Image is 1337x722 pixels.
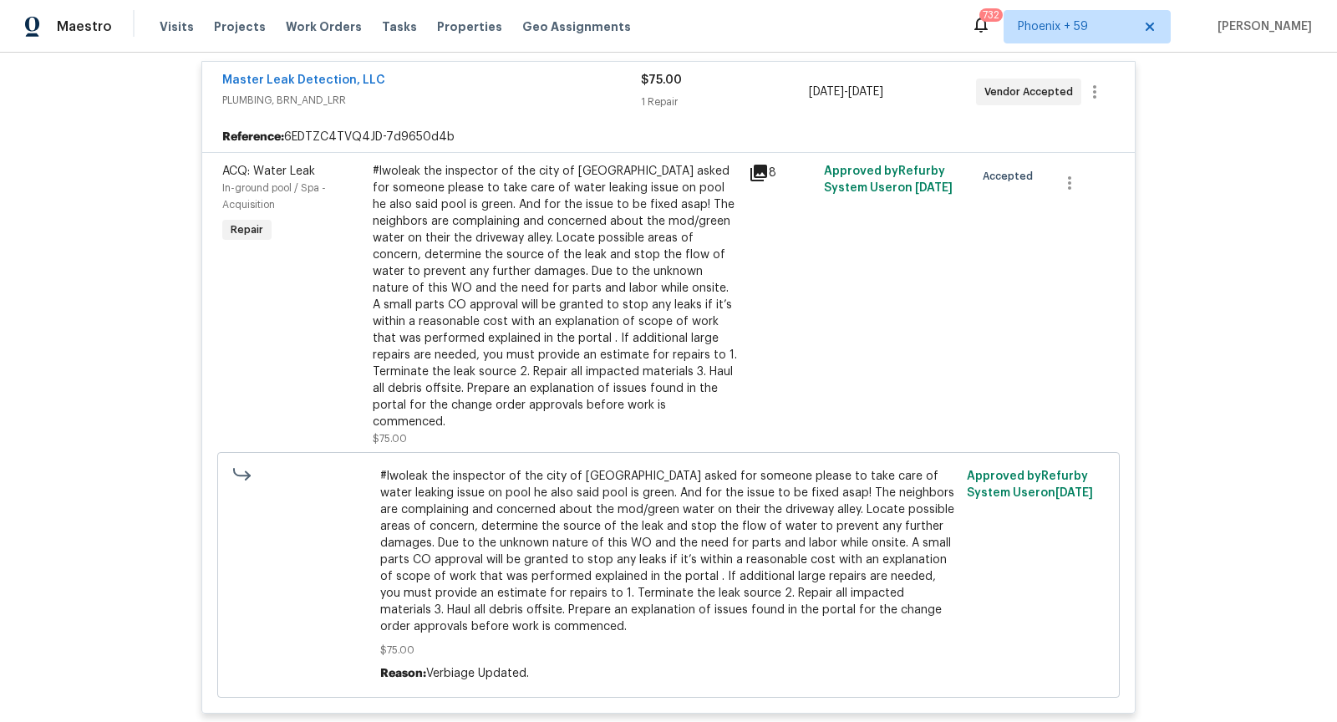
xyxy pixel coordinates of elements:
span: [DATE] [915,182,953,194]
span: $75.00 [373,434,407,444]
span: Visits [160,18,194,35]
span: Work Orders [286,18,362,35]
span: Repair [224,221,270,238]
div: 732 [983,7,999,23]
span: Phoenix + 59 [1018,18,1132,35]
span: - [809,84,883,100]
span: $75.00 [641,74,682,86]
div: #lwoleak the inspector of the city of [GEOGRAPHIC_DATA] asked for someone please to take care of ... [373,163,739,430]
span: Verbiage Updated. [426,668,529,679]
span: Accepted [983,168,1040,185]
div: 1 Repair [641,94,808,110]
span: [DATE] [1055,487,1093,499]
span: Projects [214,18,266,35]
span: [DATE] [809,86,844,98]
span: Tasks [382,21,417,33]
span: [PERSON_NAME] [1211,18,1312,35]
span: Reason: [380,668,426,679]
div: 8 [749,163,814,183]
b: Reference: [222,129,284,145]
span: ACQ: Water Leak [222,165,315,177]
span: Approved by Refurby System User on [967,470,1093,499]
span: PLUMBING, BRN_AND_LRR [222,92,641,109]
span: $75.00 [380,642,958,658]
span: #lwoleak the inspector of the city of [GEOGRAPHIC_DATA] asked for someone please to take care of ... [380,468,958,635]
span: Maestro [57,18,112,35]
span: Geo Assignments [522,18,631,35]
span: [DATE] [848,86,883,98]
span: Vendor Accepted [984,84,1080,100]
div: 6EDTZC4TVQ4JD-7d9650d4b [202,122,1135,152]
span: Approved by Refurby System User on [824,165,953,194]
span: In-ground pool / Spa - Acquisition [222,183,326,210]
a: Master Leak Detection, LLC [222,74,385,86]
span: Properties [437,18,502,35]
